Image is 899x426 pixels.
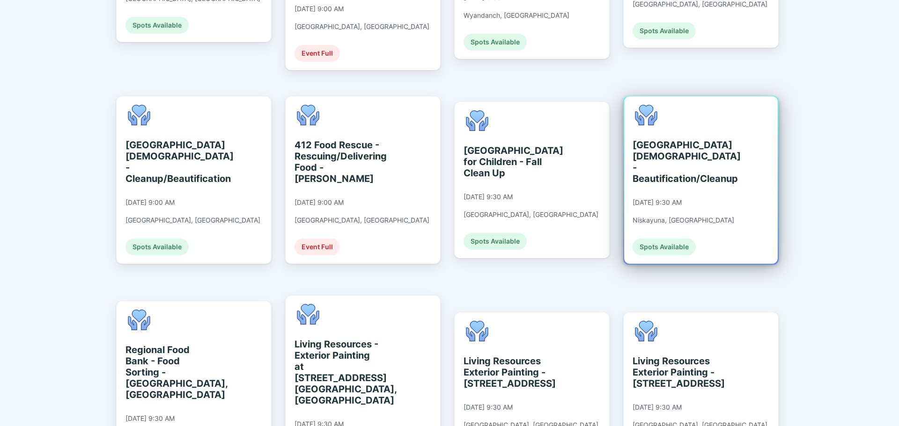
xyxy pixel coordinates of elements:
[125,17,189,34] div: Spots Available
[295,22,429,31] div: [GEOGRAPHIC_DATA], [GEOGRAPHIC_DATA]
[464,210,598,219] div: [GEOGRAPHIC_DATA], [GEOGRAPHIC_DATA]
[633,403,682,412] div: [DATE] 9:30 AM
[295,216,429,224] div: [GEOGRAPHIC_DATA], [GEOGRAPHIC_DATA]
[125,198,175,207] div: [DATE] 9:00 AM
[464,193,513,201] div: [DATE] 9:30 AM
[125,414,175,423] div: [DATE] 9:30 AM
[295,198,344,207] div: [DATE] 9:00 AM
[633,216,734,224] div: Niskayuna, [GEOGRAPHIC_DATA]
[295,45,340,62] div: Event Full
[125,216,260,224] div: [GEOGRAPHIC_DATA], [GEOGRAPHIC_DATA]
[125,344,211,400] div: Regional Food Bank - Food Sorting - [GEOGRAPHIC_DATA], [GEOGRAPHIC_DATA]
[295,339,380,406] div: Living Resources - Exterior Painting at [STREET_ADDRESS] [GEOGRAPHIC_DATA], [GEOGRAPHIC_DATA]
[125,238,189,255] div: Spots Available
[464,233,527,250] div: Spots Available
[295,238,340,255] div: Event Full
[295,139,380,184] div: 412 Food Rescue - Rescuing/Delivering Food - [PERSON_NAME]
[633,139,718,184] div: [GEOGRAPHIC_DATA][DEMOGRAPHIC_DATA] - Beautification/Cleanup
[464,11,569,20] div: Wyandanch, [GEOGRAPHIC_DATA]
[633,198,682,207] div: [DATE] 9:30 AM
[633,355,718,389] div: Living Resources Exterior Painting - [STREET_ADDRESS]
[633,22,696,39] div: Spots Available
[464,145,549,179] div: [GEOGRAPHIC_DATA] for Children - Fall Clean Up
[464,355,549,389] div: Living Resources Exterior Painting - [STREET_ADDRESS]
[464,34,527,51] div: Spots Available
[633,238,696,255] div: Spots Available
[295,5,344,13] div: [DATE] 9:00 AM
[125,139,211,184] div: [GEOGRAPHIC_DATA][DEMOGRAPHIC_DATA] - Cleanup/Beautification
[464,403,513,412] div: [DATE] 9:30 AM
